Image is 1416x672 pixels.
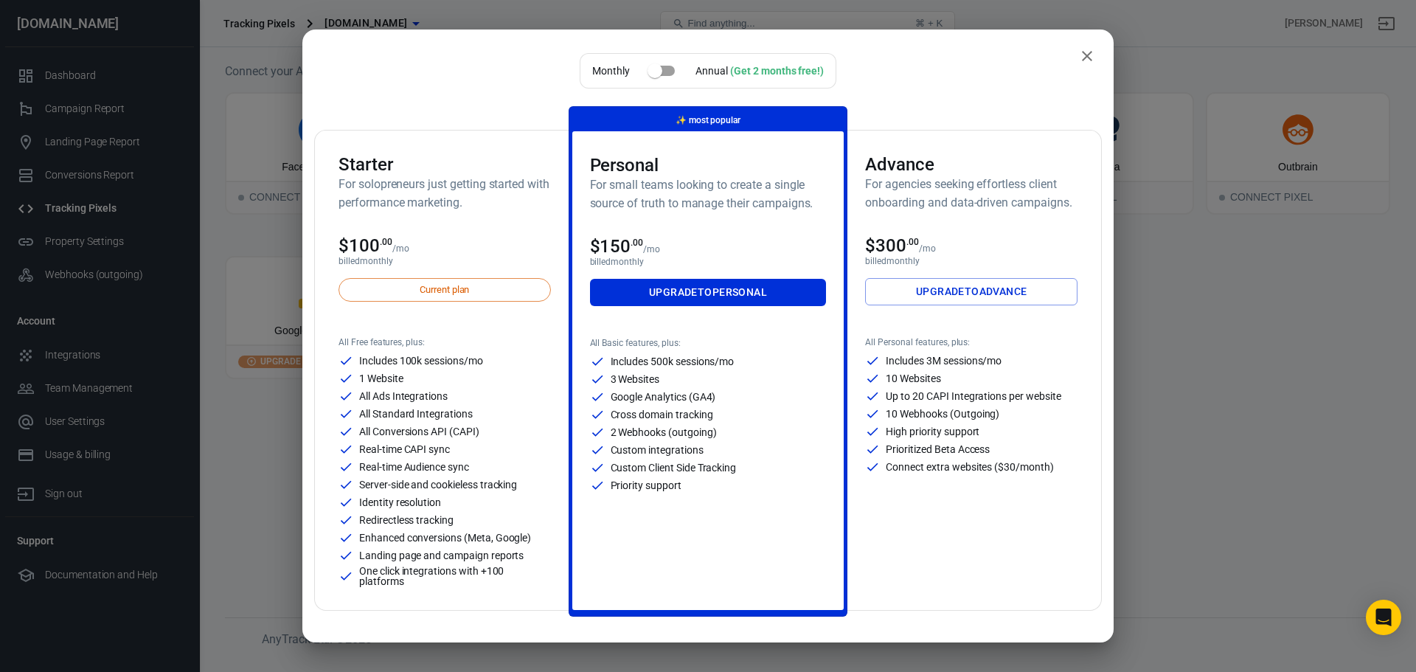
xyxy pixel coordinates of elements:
p: One click integrations with +100 platforms [359,566,551,586]
span: $300 [865,235,919,256]
p: Landing page and campaign reports [359,550,524,561]
sup: .00 [631,238,643,248]
p: /mo [392,243,409,254]
p: Real-time Audience sync [359,462,469,472]
h6: For solopreneurs just getting started with performance marketing. [339,175,551,212]
p: /mo [919,243,936,254]
p: billed monthly [865,256,1077,266]
p: Identity resolution [359,497,441,508]
p: Cross domain tracking [611,409,713,420]
p: /mo [643,244,660,254]
a: UpgradetoAdvance [865,278,1077,305]
p: Real-time CAPI sync [359,444,450,454]
sup: .00 [906,237,919,247]
p: All Basic features, plus: [590,338,827,348]
p: Includes 500k sessions/mo [611,356,735,367]
p: 3 Websites [611,374,660,384]
p: Enhanced conversions (Meta, Google) [359,533,531,543]
p: Custom integrations [611,445,704,455]
p: 10 Websites [886,373,940,384]
p: most popular [676,113,740,128]
div: Annual [695,63,824,79]
h6: For small teams looking to create a single source of truth to manage their campaigns. [590,176,827,212]
p: Includes 3M sessions/mo [886,356,1002,366]
span: $100 [339,235,392,256]
a: UpgradetoPersonal [590,279,827,306]
h6: For agencies seeking effortless client onboarding and data-driven campaigns. [865,175,1077,212]
p: High priority support [886,426,979,437]
p: billed monthly [590,257,827,267]
p: Includes 100k sessions/mo [359,356,483,366]
p: Priority support [611,480,681,491]
p: Custom Client Side Tracking [611,463,737,473]
h3: Starter [339,154,551,175]
p: All Ads Integrations [359,391,448,401]
p: All Personal features, plus: [865,337,1077,347]
p: All Free features, plus: [339,337,551,347]
p: Connect extra websites ($30/month) [886,462,1053,472]
div: (Get 2 months free!) [730,65,824,77]
p: Redirectless tracking [359,515,454,525]
p: 10 Webhooks (Outgoing) [886,409,999,419]
p: Google Analytics (GA4) [611,392,716,402]
h3: Advance [865,154,1077,175]
p: Prioritized Beta Access [886,444,990,454]
sup: .00 [380,237,392,247]
p: All Conversions API (CAPI) [359,426,479,437]
p: Monthly [592,63,630,79]
div: Open Intercom Messenger [1366,600,1401,635]
h3: Personal [590,155,827,176]
p: All Standard Integrations [359,409,473,419]
p: Up to 20 CAPI Integrations per website [886,391,1061,401]
p: Server-side and cookieless tracking [359,479,517,490]
span: Current plan [412,283,477,297]
p: 1 Website [359,373,403,384]
p: 2 Webhooks (outgoing) [611,427,717,437]
span: $150 [590,236,644,257]
span: magic [676,115,687,125]
p: billed monthly [339,256,551,266]
button: close [1072,41,1102,71]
